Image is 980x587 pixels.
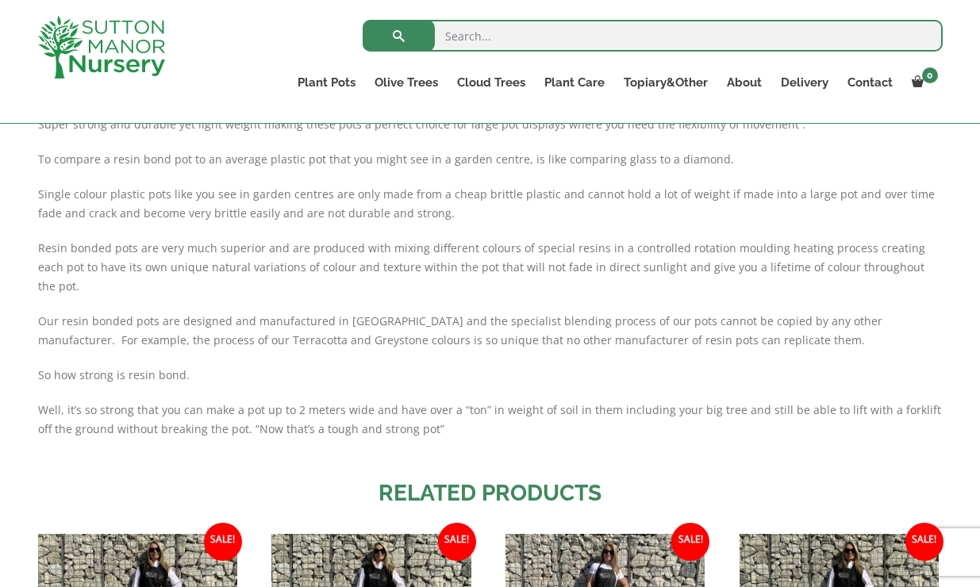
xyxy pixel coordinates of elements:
span: 0 [922,67,938,83]
input: Search... [363,20,943,52]
p: Well, it’s so strong that you can make a pot up to 2 meters wide and have over a “ton” in weight ... [38,401,943,439]
a: Olive Trees [365,71,448,94]
a: Delivery [771,71,838,94]
a: 0 [902,71,943,94]
a: Cloud Trees [448,71,535,94]
a: Plant Care [535,71,614,94]
p: Super strong and durable yet light weight making these pots a perfect choice for large pot displa... [38,115,943,134]
a: Plant Pots [288,71,365,94]
p: So how strong is resin bond. [38,366,943,385]
p: To compare a resin bond pot to an average plastic pot that you might see in a garden centre, is l... [38,150,943,169]
p: Resin bonded pots are very much superior and are produced with mixing different colours of specia... [38,239,943,296]
span: Sale! [905,523,943,561]
a: Topiary&Other [614,71,717,94]
span: Sale! [671,523,709,561]
a: About [717,71,771,94]
span: Sale! [438,523,476,561]
p: Single colour plastic pots like you see in garden centres are only made from a cheap brittle plas... [38,185,943,223]
a: Contact [838,71,902,94]
span: Sale! [204,523,242,561]
img: logo [38,16,165,79]
p: Our resin bonded pots are designed and manufactured in [GEOGRAPHIC_DATA] and the specialist blend... [38,312,943,350]
h2: Related products [38,477,943,510]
